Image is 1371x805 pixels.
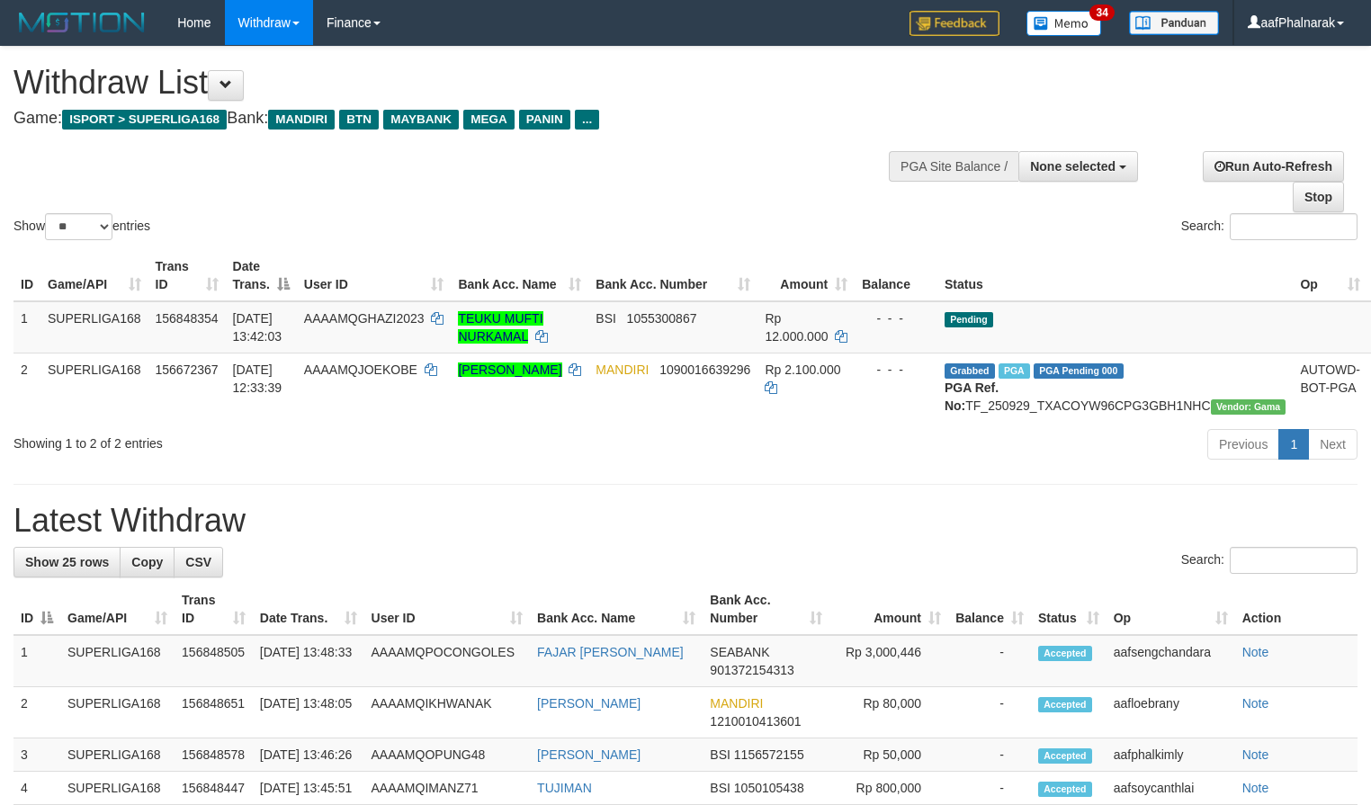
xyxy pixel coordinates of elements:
[1308,429,1358,460] a: Next
[530,584,703,635] th: Bank Acc. Name: activate to sort column ascending
[13,635,60,687] td: 1
[1107,635,1235,687] td: aafsengchandara
[148,250,226,301] th: Trans ID: activate to sort column ascending
[862,309,930,327] div: - - -
[13,547,121,577] a: Show 25 rows
[1181,213,1358,240] label: Search:
[185,555,211,569] span: CSV
[910,11,999,36] img: Feedback.jpg
[829,635,948,687] td: Rp 3,000,446
[175,687,253,738] td: 156848651
[364,635,531,687] td: AAAAMQPOCONGOLES
[1207,429,1279,460] a: Previous
[451,250,588,301] th: Bank Acc. Name: activate to sort column ascending
[596,362,649,377] span: MANDIRI
[60,635,175,687] td: SUPERLIGA168
[40,250,148,301] th: Game/API: activate to sort column ascending
[703,584,829,635] th: Bank Acc. Number: activate to sort column ascending
[948,772,1031,805] td: -
[383,110,459,130] span: MAYBANK
[765,362,840,377] span: Rp 2.100.000
[1107,584,1235,635] th: Op: activate to sort column ascending
[1293,353,1367,422] td: AUTOWD-BOT-PGA
[1242,645,1269,659] a: Note
[60,687,175,738] td: SUPERLIGA168
[1107,772,1235,805] td: aafsoycanthlai
[948,687,1031,738] td: -
[1107,687,1235,738] td: aafloebrany
[174,547,223,577] a: CSV
[458,362,561,377] a: [PERSON_NAME]
[364,584,531,635] th: User ID: activate to sort column ascending
[13,503,1358,539] h1: Latest Withdraw
[1107,738,1235,772] td: aafphalkimly
[575,110,599,130] span: ...
[1293,250,1367,301] th: Op: activate to sort column ascending
[175,635,253,687] td: 156848505
[175,738,253,772] td: 156848578
[537,781,592,795] a: TUJIMAN
[1211,399,1286,415] span: Vendor URL: https://trx31.1velocity.biz
[25,555,109,569] span: Show 25 rows
[1230,547,1358,574] input: Search:
[226,250,297,301] th: Date Trans.: activate to sort column descending
[45,213,112,240] select: Showentries
[1026,11,1102,36] img: Button%20Memo.svg
[463,110,515,130] span: MEGA
[537,696,641,711] a: [PERSON_NAME]
[1038,748,1092,764] span: Accepted
[889,151,1018,182] div: PGA Site Balance /
[364,772,531,805] td: AAAAMQIMANZ71
[948,584,1031,635] th: Balance: activate to sort column ascending
[13,9,150,36] img: MOTION_logo.png
[1018,151,1138,182] button: None selected
[268,110,335,130] span: MANDIRI
[937,250,1293,301] th: Status
[537,747,641,762] a: [PERSON_NAME]
[1038,697,1092,712] span: Accepted
[297,250,452,301] th: User ID: activate to sort column ascending
[1181,547,1358,574] label: Search:
[60,772,175,805] td: SUPERLIGA168
[999,363,1030,379] span: Marked by aafsengchandara
[659,362,750,377] span: Copy 1090016639296 to clipboard
[945,312,993,327] span: Pending
[948,635,1031,687] td: -
[40,353,148,422] td: SUPERLIGA168
[862,361,930,379] div: - - -
[1089,4,1114,21] span: 34
[1034,363,1124,379] span: PGA Pending
[710,714,801,729] span: Copy 1210010413601 to clipboard
[1293,182,1344,212] a: Stop
[537,645,684,659] a: FAJAR [PERSON_NAME]
[13,301,40,353] td: 1
[710,747,730,762] span: BSI
[588,250,757,301] th: Bank Acc. Number: activate to sort column ascending
[519,110,570,130] span: PANIN
[757,250,855,301] th: Amount: activate to sort column ascending
[710,645,769,659] span: SEABANK
[765,311,828,344] span: Rp 12.000.000
[1038,782,1092,797] span: Accepted
[13,738,60,772] td: 3
[156,311,219,326] span: 156848354
[855,250,937,301] th: Balance
[710,781,730,795] span: BSI
[60,738,175,772] td: SUPERLIGA168
[13,584,60,635] th: ID: activate to sort column descending
[829,772,948,805] td: Rp 800,000
[627,311,697,326] span: Copy 1055300867 to clipboard
[945,363,995,379] span: Grabbed
[40,301,148,353] td: SUPERLIGA168
[458,311,542,344] a: TEUKU MUFTI NURKAMAL
[156,362,219,377] span: 156672367
[1129,11,1219,35] img: panduan.png
[1203,151,1344,182] a: Run Auto-Refresh
[710,663,793,677] span: Copy 901372154313 to clipboard
[62,110,227,130] span: ISPORT > SUPERLIGA168
[1242,781,1269,795] a: Note
[829,687,948,738] td: Rp 80,000
[734,781,804,795] span: Copy 1050105438 to clipboard
[304,362,417,377] span: AAAAMQJOEKOBE
[233,362,282,395] span: [DATE] 12:33:39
